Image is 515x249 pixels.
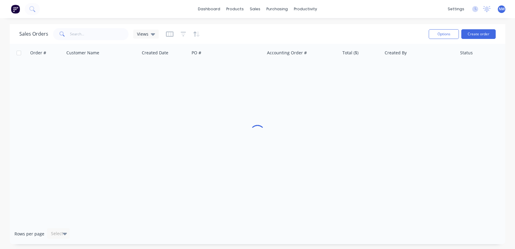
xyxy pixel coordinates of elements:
div: Select... [51,231,67,237]
h1: Sales Orders [19,31,48,37]
span: Rows per page [14,231,44,237]
div: Created Date [142,50,168,56]
span: NW [499,6,505,12]
img: Factory [11,5,20,14]
button: Create order [461,29,496,39]
div: Created By [385,50,407,56]
div: Customer Name [66,50,99,56]
div: PO # [192,50,201,56]
div: products [223,5,247,14]
div: purchasing [263,5,291,14]
div: Status [460,50,473,56]
button: Options [429,29,459,39]
div: sales [247,5,263,14]
span: Views [137,31,148,37]
div: Accounting Order # [267,50,307,56]
div: Order # [30,50,46,56]
div: settings [445,5,467,14]
input: Search... [70,28,129,40]
a: dashboard [195,5,223,14]
div: productivity [291,5,320,14]
div: Total ($) [342,50,358,56]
